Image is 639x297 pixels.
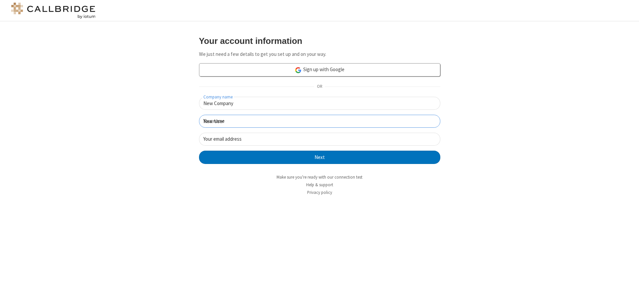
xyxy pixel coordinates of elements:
[306,182,333,188] a: Help & support
[10,3,97,19] img: logo@2x.png
[199,115,440,128] input: Your name
[314,82,325,91] span: OR
[199,97,440,110] input: Company name
[199,63,440,76] a: Sign up with Google
[295,67,302,74] img: google-icon.png
[199,51,440,58] p: We just need a few details to get you set up and on your way.
[277,174,362,180] a: Make sure you're ready with our connection test
[199,36,440,46] h3: Your account information
[199,151,440,164] button: Next
[199,133,440,146] input: Your email address
[307,190,332,195] a: Privacy policy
